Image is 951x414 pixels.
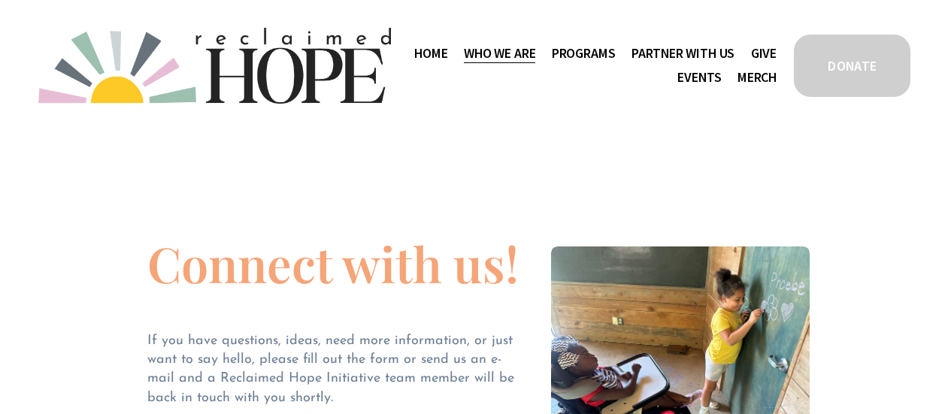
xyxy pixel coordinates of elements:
[38,28,391,104] img: Reclaimed Hope Initiative
[737,65,777,89] a: Merch
[464,41,535,65] a: folder dropdown
[631,41,734,65] a: folder dropdown
[631,43,734,65] span: Partner With Us
[552,41,616,65] a: folder dropdown
[552,43,616,65] span: Programs
[792,32,913,99] a: DONATE
[147,334,519,405] span: If you have questions, ideas, need more information, or just want to say hello, please fill out t...
[147,239,519,288] h1: Connect with us!
[677,65,721,89] a: Events
[414,41,447,65] a: Home
[751,41,777,65] a: Give
[464,43,535,65] span: Who We Are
